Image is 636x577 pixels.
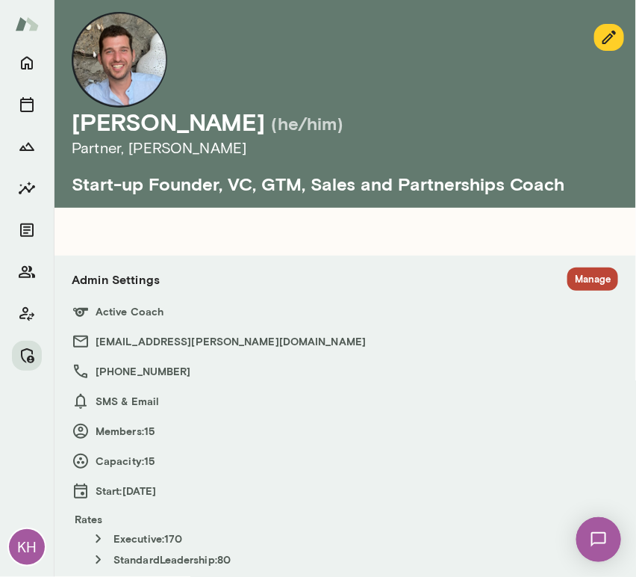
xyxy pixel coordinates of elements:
[72,362,618,380] h6: [PHONE_NUMBER]
[72,136,624,160] h6: Partner , [PERSON_NAME]
[12,132,42,161] button: Growth Plan
[12,341,42,371] button: Manage
[567,268,618,291] button: Manage
[72,512,618,527] h6: Rates
[72,392,618,410] h6: SMS & Email
[72,482,618,500] h6: Start: [DATE]
[12,257,42,287] button: Members
[12,173,42,203] button: Insights
[12,90,42,120] button: Sessions
[12,215,42,245] button: Documents
[72,303,618,321] h6: Active Coach
[72,271,160,288] h6: Admin Settings
[72,160,624,196] h5: Start-up Founder, VC, GTM, Sales and Partnerships Coach
[72,422,618,440] h6: Members: 15
[72,108,265,136] h4: [PERSON_NAME]
[72,12,167,108] img: David Sferlazza
[90,530,618,548] h6: Executive : 170
[72,333,618,351] h6: [EMAIL_ADDRESS][PERSON_NAME][DOMAIN_NAME]
[72,452,618,470] h6: Capacity: 15
[90,551,618,569] h6: StandardLeadership : 80
[9,529,45,565] div: KH
[12,48,42,78] button: Home
[12,299,42,329] button: Client app
[15,10,39,38] img: Mento
[271,111,343,135] h5: (he/him)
